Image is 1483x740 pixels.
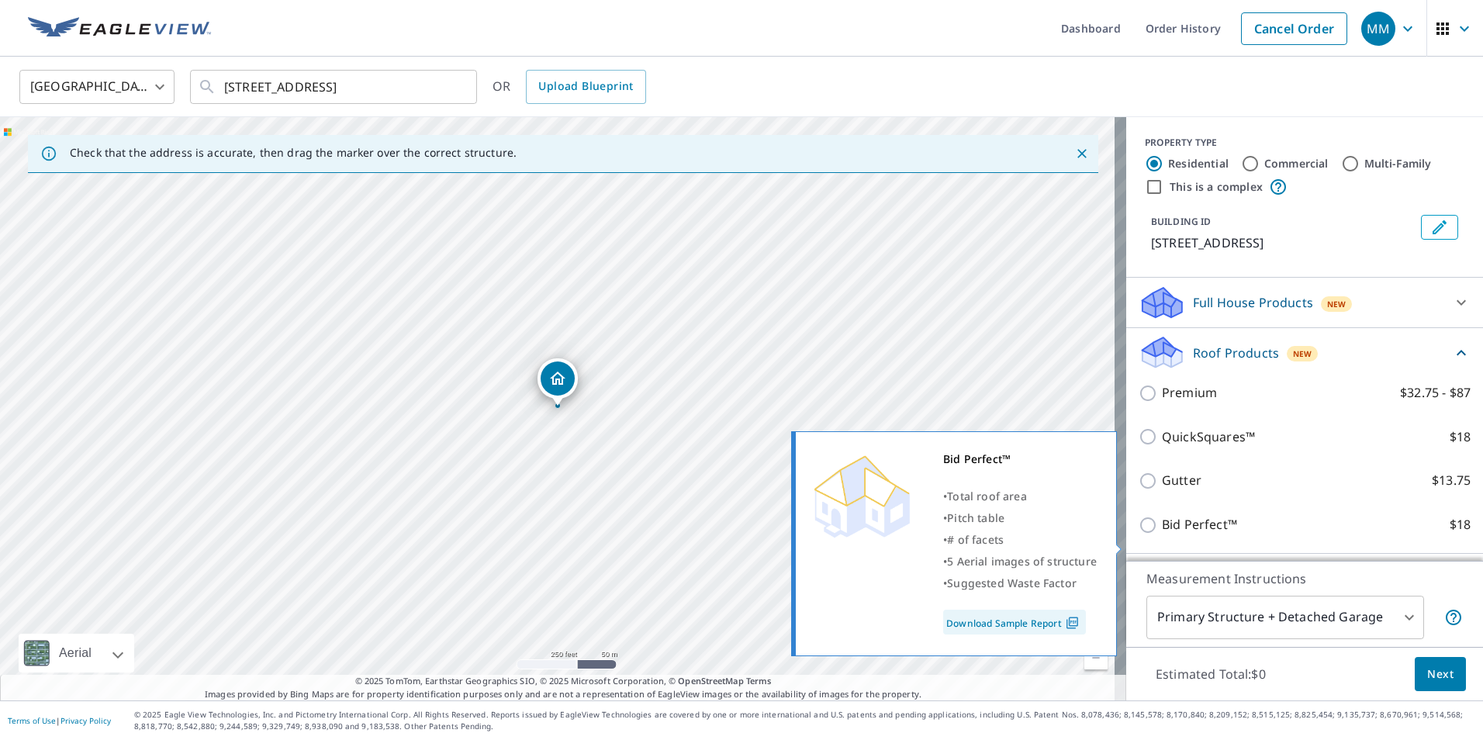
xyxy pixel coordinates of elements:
[943,486,1097,507] div: •
[1364,156,1432,171] label: Multi-Family
[1400,383,1471,403] p: $32.75 - $87
[1139,284,1471,321] div: Full House ProductsNew
[19,65,175,109] div: [GEOGRAPHIC_DATA]
[526,70,645,104] a: Upload Blueprint
[943,448,1097,470] div: Bid Perfect™
[1139,334,1471,371] div: Roof ProductsNew
[70,146,517,160] p: Check that the address is accurate, then drag the marker over the correct structure.
[1293,348,1312,360] span: New
[1264,156,1329,171] label: Commercial
[538,77,633,96] span: Upload Blueprint
[8,715,56,726] a: Terms of Use
[1146,596,1424,639] div: Primary Structure + Detached Garage
[943,551,1097,572] div: •
[1193,293,1313,312] p: Full House Products
[1162,515,1237,534] p: Bid Perfect™
[28,17,211,40] img: EV Logo
[1450,515,1471,534] p: $18
[1162,427,1255,447] p: QuickSquares™
[1450,427,1471,447] p: $18
[134,709,1475,732] p: © 2025 Eagle View Technologies, Inc. and Pictometry International Corp. All Rights Reserved. Repo...
[1151,233,1415,252] p: [STREET_ADDRESS]
[54,634,96,673] div: Aerial
[1432,471,1471,490] p: $13.75
[19,634,134,673] div: Aerial
[1444,608,1463,627] span: Your report will include the primary structure and a detached garage if one exists.
[538,358,578,406] div: Dropped pin, building 1, Residential property, 478 Timberlea Lake Dr SE Marietta, GA 30067
[1162,383,1217,403] p: Premium
[947,510,1004,525] span: Pitch table
[678,675,743,686] a: OpenStreetMap
[943,610,1086,635] a: Download Sample Report
[355,675,772,688] span: © 2025 TomTom, Earthstar Geographics SIO, © 2025 Microsoft Corporation, ©
[1170,179,1263,195] label: This is a complex
[943,529,1097,551] div: •
[1415,657,1466,692] button: Next
[493,70,646,104] div: OR
[947,489,1027,503] span: Total roof area
[1145,136,1464,150] div: PROPERTY TYPE
[60,715,111,726] a: Privacy Policy
[1361,12,1395,46] div: MM
[1072,144,1092,164] button: Close
[1427,665,1454,684] span: Next
[947,576,1077,590] span: Suggested Waste Factor
[943,572,1097,594] div: •
[943,507,1097,529] div: •
[1146,569,1463,588] p: Measurement Instructions
[1241,12,1347,45] a: Cancel Order
[1421,215,1458,240] button: Edit building 1
[8,716,111,725] p: |
[1168,156,1229,171] label: Residential
[1151,215,1211,228] p: BUILDING ID
[1143,657,1278,691] p: Estimated Total: $0
[807,448,916,541] img: Premium
[746,675,772,686] a: Terms
[947,554,1097,569] span: 5 Aerial images of structure
[1193,344,1279,362] p: Roof Products
[1327,298,1346,310] span: New
[1062,616,1083,630] img: Pdf Icon
[947,532,1004,547] span: # of facets
[1162,471,1201,490] p: Gutter
[224,65,445,109] input: Search by address or latitude-longitude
